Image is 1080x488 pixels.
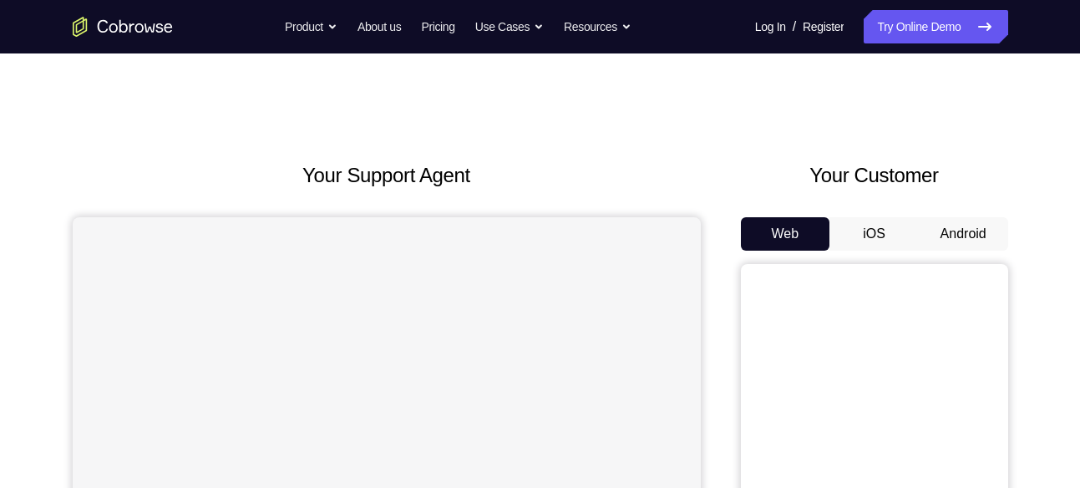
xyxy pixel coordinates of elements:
[285,10,337,43] button: Product
[421,10,454,43] a: Pricing
[73,160,701,191] h2: Your Support Agent
[829,217,919,251] button: iOS
[919,217,1008,251] button: Android
[864,10,1007,43] a: Try Online Demo
[741,217,830,251] button: Web
[793,17,796,37] span: /
[755,10,786,43] a: Log In
[803,10,844,43] a: Register
[741,160,1008,191] h2: Your Customer
[475,10,544,43] button: Use Cases
[564,10,631,43] button: Resources
[357,10,401,43] a: About us
[73,17,173,37] a: Go to the home page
